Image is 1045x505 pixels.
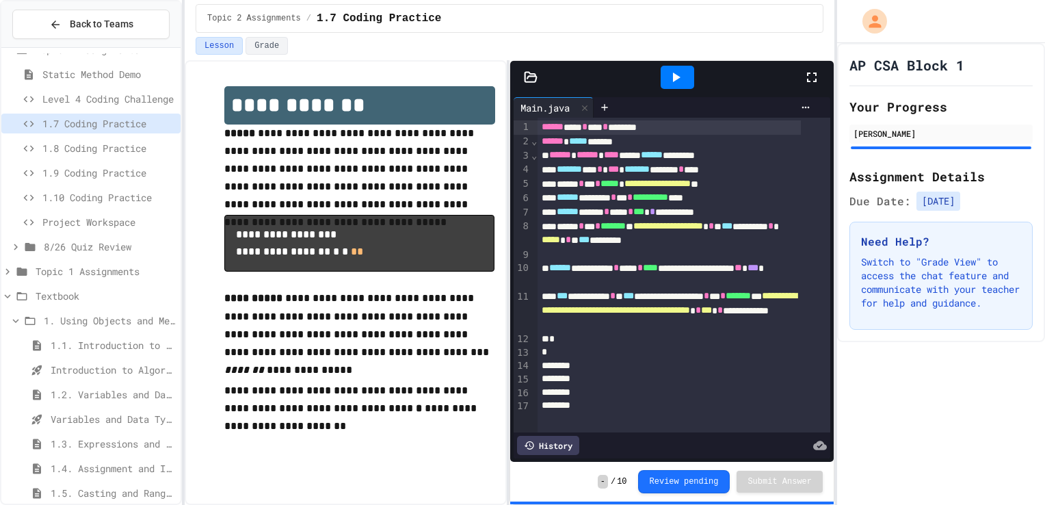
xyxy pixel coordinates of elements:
[514,373,531,387] div: 15
[42,215,175,229] span: Project Workspace
[514,135,531,149] div: 2
[916,192,960,211] span: [DATE]
[849,167,1033,186] h2: Assignment Details
[848,5,890,37] div: My Account
[42,166,175,180] span: 1.9 Coding Practice
[748,476,812,487] span: Submit Answer
[514,101,577,115] div: Main.java
[51,363,175,377] span: Introduction to Algorithms, Programming, and Compilers
[514,220,531,248] div: 8
[42,67,175,81] span: Static Method Demo
[514,163,531,177] div: 4
[44,239,175,254] span: 8/26 Quiz Review
[611,476,616,487] span: /
[196,37,243,55] button: Lesson
[12,10,170,39] button: Back to Teams
[514,206,531,220] div: 7
[514,387,531,400] div: 16
[849,193,911,209] span: Due Date:
[849,55,964,75] h1: AP CSA Block 1
[737,471,823,493] button: Submit Answer
[514,346,531,360] div: 13
[42,141,175,155] span: 1.8 Coding Practice
[51,486,175,500] span: 1.5. Casting and Ranges of Values
[42,92,175,106] span: Level 4 Coding Challenge
[514,400,531,413] div: 17
[531,135,538,146] span: Fold line
[514,149,531,164] div: 3
[617,476,626,487] span: 10
[317,10,441,27] span: 1.7 Coding Practice
[42,116,175,131] span: 1.7 Coding Practice
[51,437,175,451] span: 1.3. Expressions and Output [New]
[854,127,1029,140] div: [PERSON_NAME]
[44,313,175,328] span: 1. Using Objects and Methods
[51,461,175,476] span: 1.4. Assignment and Input
[861,233,1021,250] h3: Need Help?
[514,333,531,346] div: 12
[849,97,1033,116] h2: Your Progress
[306,13,311,24] span: /
[514,261,531,290] div: 10
[514,290,531,333] div: 11
[36,264,175,279] span: Topic 1 Assignments
[514,359,531,373] div: 14
[531,150,538,161] span: Fold line
[42,190,175,205] span: 1.10 Coding Practice
[517,436,579,455] div: History
[514,248,531,262] div: 9
[36,289,175,303] span: Textbook
[514,120,531,135] div: 1
[70,17,133,31] span: Back to Teams
[246,37,288,55] button: Grade
[51,338,175,352] span: 1.1. Introduction to Algorithms, Programming, and Compilers
[207,13,301,24] span: Topic 2 Assignments
[861,255,1021,310] p: Switch to "Grade View" to access the chat feature and communicate with your teacher for help and ...
[514,192,531,206] div: 6
[51,387,175,402] span: 1.2. Variables and Data Types
[514,177,531,192] div: 5
[638,470,730,493] button: Review pending
[51,412,175,426] span: Variables and Data Types - Quiz
[598,475,608,489] span: -
[514,97,594,118] div: Main.java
